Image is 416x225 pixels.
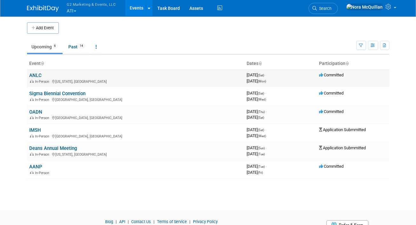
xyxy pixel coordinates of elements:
span: [DATE] [247,115,264,120]
span: Committed [319,73,344,77]
a: Sigma Biennial Convention [30,91,86,96]
span: (Sat) [258,128,264,132]
span: In-Person [35,152,51,157]
a: Sort by Event Name [41,61,44,66]
span: Application Submmitted [319,127,366,132]
span: (Fri) [258,171,263,174]
span: (Sat) [258,74,264,77]
span: Committed [319,91,344,95]
div: [GEOGRAPHIC_DATA], [GEOGRAPHIC_DATA] [30,115,242,120]
span: (Thu) [258,110,265,114]
span: [DATE] [247,109,267,114]
img: In-Person Event [30,98,34,101]
span: (Sun) [258,146,265,150]
span: In-Person [35,171,51,175]
span: [DATE] [247,73,266,77]
span: | [152,219,156,224]
th: Event [27,58,244,69]
span: | [114,219,118,224]
a: IMSH [30,127,41,133]
img: In-Person Event [30,134,34,137]
span: G2 Marketing & Events, LLC [67,1,116,8]
span: In-Person [35,134,51,138]
div: [US_STATE], [GEOGRAPHIC_DATA] [30,151,242,157]
span: In-Person [35,116,51,120]
a: Past14 [64,41,90,53]
span: - [266,145,267,150]
a: Contact Us [131,219,151,224]
span: - [265,127,266,132]
span: [DATE] [247,79,266,83]
a: Search [309,3,338,14]
img: ExhibitDay [27,5,59,12]
a: AANP [30,164,43,170]
span: [DATE] [247,97,266,102]
span: | [126,219,130,224]
span: (Wed) [258,134,266,138]
a: ANLC [30,73,42,78]
span: In-Person [35,98,51,102]
span: [DATE] [247,151,265,156]
span: - [266,164,267,169]
span: [DATE] [247,133,266,138]
span: - [266,109,267,114]
span: 14 [78,44,85,48]
img: In-Person Event [30,80,34,83]
a: Privacy Policy [193,219,218,224]
img: Nora McQuillan [346,4,383,11]
a: Upcoming6 [27,41,63,53]
span: 6 [52,44,58,48]
a: Terms of Service [157,219,187,224]
span: [DATE] [247,164,267,169]
button: Add Event [27,22,59,34]
span: Application Submmitted [319,145,366,150]
a: Sort by Participation Type [346,61,349,66]
div: [US_STATE], [GEOGRAPHIC_DATA] [30,79,242,84]
span: Committed [319,164,344,169]
span: [DATE] [247,145,267,150]
img: In-Person Event [30,116,34,119]
a: Sort by Start Date [259,61,262,66]
span: (Sat) [258,92,264,95]
img: In-Person Event [30,152,34,156]
span: (Tue) [258,165,265,168]
span: - [265,91,266,95]
span: | [188,219,192,224]
span: (Tue) [258,152,265,156]
a: Blog [105,219,113,224]
div: [GEOGRAPHIC_DATA], [GEOGRAPHIC_DATA] [30,133,242,138]
span: (Mon) [258,80,266,83]
th: Participation [317,58,389,69]
th: Dates [244,58,317,69]
span: Committed [319,109,344,114]
span: - [265,73,266,77]
a: OADN [30,109,43,115]
a: API [119,219,125,224]
span: In-Person [35,80,51,84]
span: [DATE] [247,91,266,95]
span: (Sat) [258,116,264,119]
span: [DATE] [247,127,266,132]
span: [DATE] [247,170,263,175]
span: Search [317,6,332,11]
div: [GEOGRAPHIC_DATA], [GEOGRAPHIC_DATA] [30,97,242,102]
a: Deans Annual Meeting [30,145,77,151]
span: (Wed) [258,98,266,101]
img: In-Person Event [30,171,34,174]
